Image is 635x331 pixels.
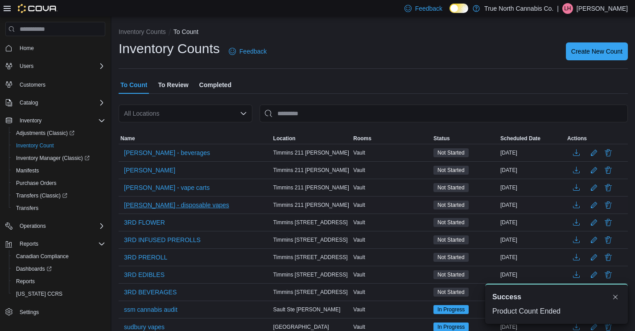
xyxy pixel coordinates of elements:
[16,239,105,249] span: Reports
[351,252,432,263] div: Vault
[16,61,105,71] span: Users
[12,153,93,163] a: Inventory Manager (Classic)
[603,235,614,245] button: Delete
[492,292,621,302] div: Notification
[124,235,201,244] span: 3RD INFUSED PREROLLS
[12,128,78,138] a: Adjustments (Classic)
[12,140,105,151] span: Inventory Count
[16,205,38,212] span: Transfers
[119,28,166,35] button: Inventory Counts
[437,236,465,244] span: Not Started
[603,165,614,176] button: Delete
[433,305,469,314] span: In Progress
[437,201,465,209] span: Not Started
[564,3,571,14] span: LH
[120,181,213,194] button: [PERSON_NAME] - vape carts
[351,147,432,158] div: Vault
[499,165,565,176] div: [DATE]
[351,217,432,228] div: Vault
[20,117,41,124] span: Inventory
[120,285,180,299] button: 3RD BEVERAGES
[415,4,442,13] span: Feedback
[589,181,599,194] button: Edit count details
[124,183,210,192] span: [PERSON_NAME] - vape carts
[351,133,432,144] button: Rooms
[12,264,105,274] span: Dashboards
[351,165,432,176] div: Vault
[557,3,559,14] p: |
[2,96,109,109] button: Catalog
[499,200,565,210] div: [DATE]
[2,60,109,72] button: Users
[16,278,35,285] span: Reports
[353,135,371,142] span: Rooms
[273,323,329,331] span: [GEOGRAPHIC_DATA]
[433,288,469,297] span: Not Started
[603,200,614,210] button: Delete
[20,99,38,106] span: Catalog
[499,182,565,193] div: [DATE]
[124,166,175,175] span: [PERSON_NAME]
[273,135,296,142] span: Location
[16,180,57,187] span: Purchase Orders
[437,166,465,174] span: Not Started
[9,189,109,202] a: Transfers (Classic)
[603,252,614,263] button: Delete
[437,271,465,279] span: Not Started
[12,190,71,201] a: Transfers (Classic)
[273,149,349,156] span: Timmins 211 [PERSON_NAME]
[12,289,66,299] a: [US_STATE] CCRS
[437,288,465,296] span: Not Started
[603,147,614,158] button: Delete
[351,269,432,280] div: Vault
[272,133,352,144] button: Location
[16,42,105,54] span: Home
[589,268,599,281] button: Edit count details
[273,201,349,209] span: Timmins 211 [PERSON_NAME]
[16,265,52,272] span: Dashboards
[492,306,621,317] div: Product Count Ended
[9,250,109,263] button: Canadian Compliance
[120,198,233,212] button: [PERSON_NAME] - disposable vapes
[16,306,105,318] span: Settings
[432,133,499,144] button: Status
[9,263,109,275] a: Dashboards
[433,270,469,279] span: Not Started
[120,216,169,229] button: 3RD FLOWER
[566,42,628,60] button: Create New Count
[16,239,42,249] button: Reports
[12,289,105,299] span: Washington CCRS
[119,133,272,144] button: Name
[2,78,109,91] button: Customers
[16,307,42,318] a: Settings
[199,76,231,94] span: Completed
[120,268,168,281] button: 3RD EDIBLES
[2,114,109,127] button: Inventory
[124,148,210,157] span: [PERSON_NAME] - beverages
[437,323,465,331] span: In Progress
[12,128,105,138] span: Adjustments (Classic)
[9,275,109,288] button: Reports
[273,167,349,174] span: Timmins 211 [PERSON_NAME]
[120,135,135,142] span: Name
[2,306,109,318] button: Settings
[437,218,465,226] span: Not Started
[433,135,450,142] span: Status
[437,184,465,192] span: Not Started
[351,304,432,315] div: Vault
[589,233,599,247] button: Edit count details
[9,177,109,189] button: Purchase Orders
[120,146,214,159] button: [PERSON_NAME] - beverages
[433,148,469,157] span: Not Started
[273,306,341,313] span: Sault Ste [PERSON_NAME]
[260,105,628,122] input: This is a search bar. After typing your query, hit enter to filter the results lower in the page.
[16,192,67,199] span: Transfers (Classic)
[492,292,521,302] span: Success
[2,238,109,250] button: Reports
[16,167,39,174] span: Manifests
[16,142,54,149] span: Inventory Count
[433,201,469,209] span: Not Started
[351,287,432,297] div: Vault
[120,233,204,247] button: 3RD INFUSED PREROLLS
